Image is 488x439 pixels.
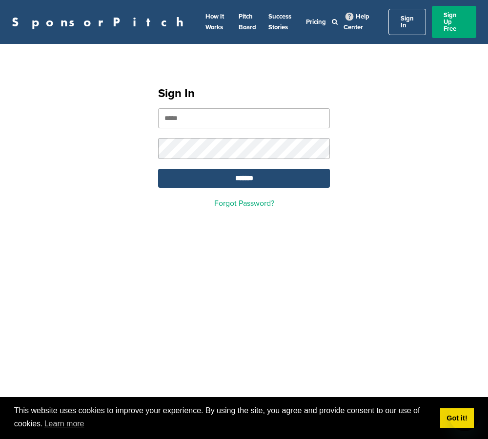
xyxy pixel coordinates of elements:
[432,6,476,38] a: Sign Up Free
[205,13,224,31] a: How It Works
[239,13,256,31] a: Pitch Board
[214,199,274,208] a: Forgot Password?
[388,9,426,35] a: Sign In
[158,85,330,102] h1: Sign In
[14,405,432,431] span: This website uses cookies to improve your experience. By using the site, you agree and provide co...
[12,16,190,28] a: SponsorPitch
[43,417,86,431] a: learn more about cookies
[449,400,480,431] iframe: Button to launch messaging window
[268,13,291,31] a: Success Stories
[306,18,326,26] a: Pricing
[344,11,369,33] a: Help Center
[440,408,474,428] a: dismiss cookie message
